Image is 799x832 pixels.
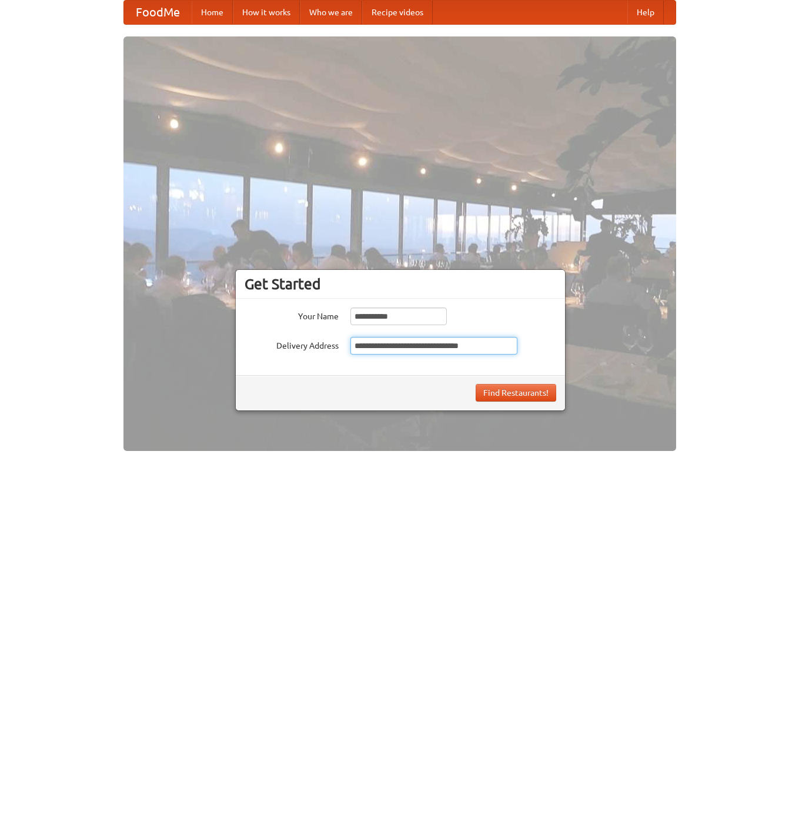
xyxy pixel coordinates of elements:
a: Home [192,1,233,24]
a: Help [627,1,664,24]
a: Recipe videos [362,1,433,24]
a: How it works [233,1,300,24]
button: Find Restaurants! [476,384,556,402]
a: Who we are [300,1,362,24]
h3: Get Started [245,275,556,293]
a: FoodMe [124,1,192,24]
label: Your Name [245,308,339,322]
label: Delivery Address [245,337,339,352]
